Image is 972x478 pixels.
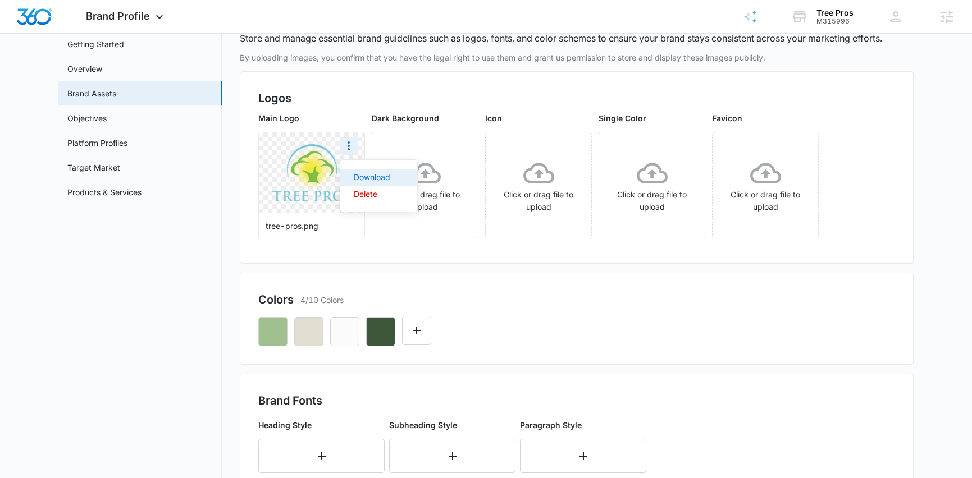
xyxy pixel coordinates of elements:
div: Click or drag file to upload [486,158,591,213]
button: Edit Color [402,316,431,345]
p: Subheading Style [389,419,515,431]
img: logo_orange.svg [18,18,27,27]
div: Download [354,173,390,181]
a: Target Market [67,162,120,173]
a: Platform Profiles [67,137,127,149]
button: Delete [340,186,417,203]
div: Click or drag file to upload [713,158,818,213]
p: Store and manage essential brand guidelines such as logos, fonts, and color schemes to ensure you... [240,31,882,45]
div: Click or drag file to upload [599,158,705,213]
h2: Colors [258,291,294,308]
img: website_grey.svg [18,29,27,38]
p: Main Logo [258,112,365,124]
p: By uploading images, you confirm that you have the legal right to use them and grant us permissio... [240,52,914,63]
p: Heading Style [258,419,385,431]
span: Brand Profile [86,10,150,22]
div: Domain: [DOMAIN_NAME] [29,29,124,38]
button: More [340,137,358,155]
div: Domain Overview [43,66,101,73]
p: tree-pros.png [266,220,358,232]
div: account id [816,17,854,25]
button: Download [340,169,417,186]
div: Delete [354,190,390,198]
div: Keywords by Traffic [124,66,189,73]
button: Remove [258,317,288,346]
span: Click or drag file to upload [713,132,818,238]
a: Getting Started [67,38,124,50]
div: Click or drag file to upload [372,158,478,213]
img: tab_domain_overview_orange.svg [30,65,39,74]
div: account name [816,8,854,17]
a: Overview [67,63,102,75]
p: Icon [485,112,592,124]
h2: Brand Fonts [258,392,895,409]
span: Click or drag file to upload [372,132,478,238]
img: tab_keywords_by_traffic_grey.svg [112,65,121,74]
a: Products & Services [67,186,142,198]
button: Remove [330,317,359,346]
a: Download [354,169,404,186]
p: Paragraph Style [520,419,646,431]
button: Remove [366,317,395,346]
p: 4/10 Colors [300,294,344,306]
img: User uploaded logo [272,144,352,201]
span: Click or drag file to upload [486,132,591,238]
p: Favicon [712,112,819,124]
a: Brand Assets [67,88,116,99]
a: Objectives [67,112,107,124]
button: Remove [294,317,323,346]
div: v 4.0.25 [31,18,55,27]
p: Dark Background [372,112,478,124]
h2: Logos [258,90,895,107]
span: Click or drag file to upload [599,132,705,238]
p: Single Color [599,112,705,124]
